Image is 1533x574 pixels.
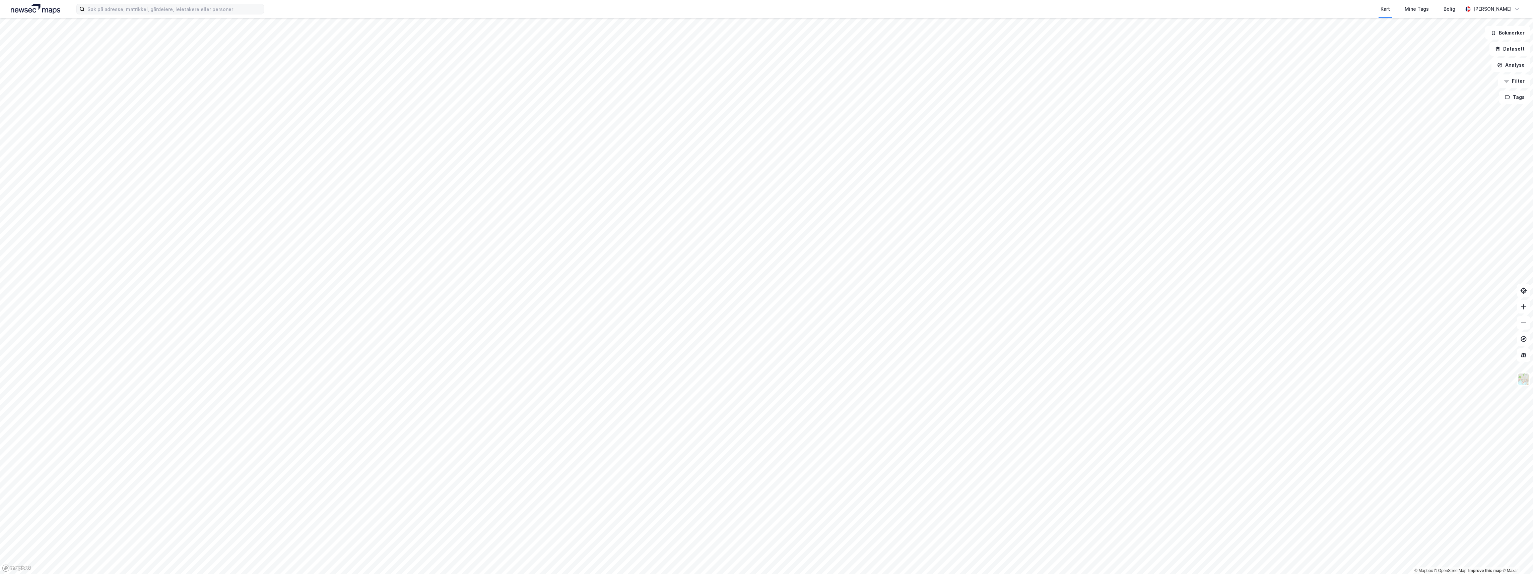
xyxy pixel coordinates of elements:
[1444,5,1455,13] div: Bolig
[1405,5,1429,13] div: Mine Tags
[11,4,60,14] img: logo.a4113a55bc3d86da70a041830d287a7e.svg
[1499,542,1533,574] iframe: Chat Widget
[1381,5,1390,13] div: Kart
[1473,5,1512,13] div: [PERSON_NAME]
[85,4,264,14] input: Søk på adresse, matrikkel, gårdeiere, leietakere eller personer
[1499,542,1533,574] div: Kontrollprogram for chat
